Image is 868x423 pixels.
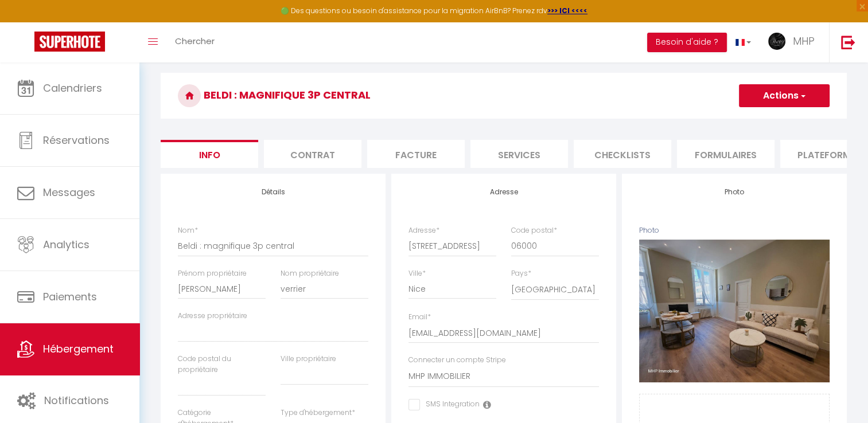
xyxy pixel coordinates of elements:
li: Services [470,140,568,168]
label: Nom propriétaire [281,268,339,279]
a: >>> ICI <<<< [547,6,587,15]
li: Checklists [574,140,671,168]
span: Réservations [43,133,110,147]
label: Ville propriétaire [281,354,336,365]
h4: Photo [639,188,830,196]
h4: Détails [178,188,368,196]
label: Pays [511,268,531,279]
span: MHP [793,34,815,48]
span: Hébergement [43,342,114,356]
label: Connecter un compte Stripe [408,355,506,366]
h3: Beldi : magnifique 3p central [161,73,847,119]
li: Info [161,140,258,168]
span: Chercher [175,35,215,47]
label: Ville [408,268,426,279]
label: Prénom propriétaire [178,268,247,279]
a: Chercher [166,22,223,62]
li: Formulaires [677,140,774,168]
label: Type d'hébergement [281,408,355,418]
button: Actions [739,84,830,107]
label: Nom [178,225,198,236]
h4: Adresse [408,188,599,196]
li: Contrat [264,140,361,168]
button: Besoin d'aide ? [647,33,727,52]
label: Adresse propriétaire [178,311,247,322]
img: logout [841,35,855,49]
span: Calendriers [43,81,102,95]
span: Messages [43,185,95,199]
label: Adresse [408,225,439,236]
a: ... MHP [760,22,829,62]
span: Analytics [43,237,89,252]
img: ... [768,33,785,50]
img: Super Booking [34,32,105,52]
span: Notifications [44,393,109,408]
label: Code postal [511,225,557,236]
span: Paiements [43,289,97,304]
li: Facture [367,140,465,168]
label: Email [408,312,431,323]
label: Photo [639,225,659,236]
label: Code postal du propriétaire [178,354,266,375]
